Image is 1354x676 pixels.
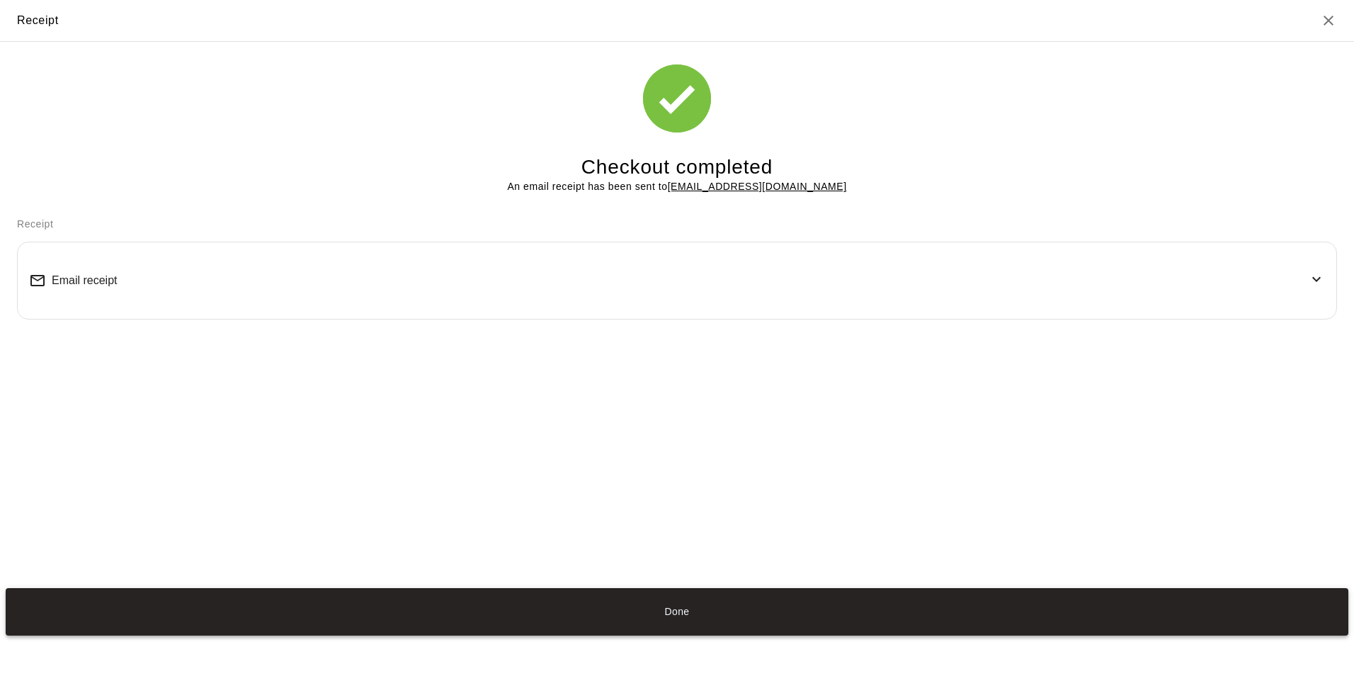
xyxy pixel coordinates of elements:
div: Receipt [17,11,59,30]
span: Email receipt [52,274,117,287]
p: An email receipt has been sent to [507,179,846,194]
u: [EMAIL_ADDRESS][DOMAIN_NAME] [668,181,847,192]
p: Receipt [17,217,1337,232]
button: Done [6,588,1348,636]
button: Close [1320,12,1337,29]
h4: Checkout completed [581,155,773,180]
